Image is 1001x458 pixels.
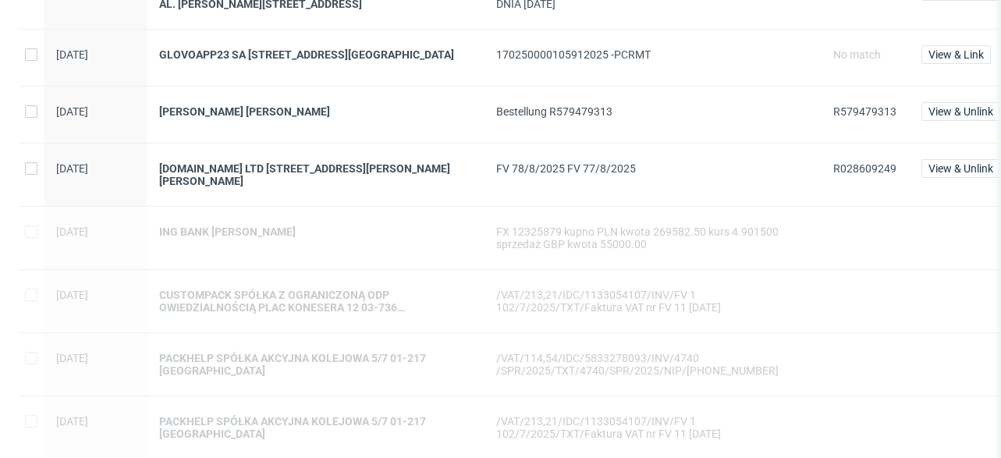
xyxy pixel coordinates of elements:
span: [DATE] [56,105,88,118]
span: [DATE] [56,289,88,301]
span: View & Unlink [928,163,993,174]
button: View & Link [921,45,991,64]
div: /VAT/213,21/IDC/1133054107/INV/FV 1 102/7/2025/TXT/Faktura VAT nr FV 11 [DATE] [496,289,808,314]
span: R028609249 [833,162,896,175]
div: /VAT/114,54/IDC/5833278093/INV/4740 /SPR/2025/TXT/4740/SPR/2025/NIP/[PHONE_NUMBER] [496,352,808,377]
a: View & Unlink [921,162,1000,175]
span: [DATE] [56,48,88,61]
div: Bestellung R579479313 [496,105,808,118]
a: PACKHELP SPÓŁKA AKCYJNA KOLEJOWA 5/7 01-217 [GEOGRAPHIC_DATA] [159,352,471,377]
span: [DATE] [56,162,88,175]
a: [PERSON_NAME] [PERSON_NAME] [159,105,471,118]
span: View & Link [928,49,984,60]
span: [DATE] [56,415,88,428]
span: [DATE] [56,352,88,364]
a: GLOVOAPP23 SA [STREET_ADDRESS][GEOGRAPHIC_DATA] [159,48,471,61]
a: View & Link [921,48,991,61]
a: ING BANK [PERSON_NAME] [159,225,471,238]
a: View & Unlink [921,105,1000,118]
div: 170250000105912025 -PCRMT [496,48,808,61]
span: R579479313 [833,105,896,118]
div: FX 12325879 kupno PLN kwota 269582.50 kurs 4.901500 sprzedaż GBP kwota 55000.00 [496,225,808,250]
span: [DATE] [56,225,88,238]
button: View & Unlink [921,159,1000,178]
span: View & Unlink [928,106,993,117]
span: No match [833,48,881,61]
div: /VAT/213,21/IDC/1133054107/INV/FV 1 102/7/2025/TXT/Faktura VAT nr FV 11 [DATE] [496,415,808,440]
button: View & Unlink [921,102,1000,121]
a: [DOMAIN_NAME] LTD [STREET_ADDRESS][PERSON_NAME][PERSON_NAME] [159,162,471,187]
a: PACKHELP SPÓŁKA AKCYJNA KOLEJOWA 5/7 01-217 [GEOGRAPHIC_DATA] [159,415,471,440]
div: FV 78/8/2025 FV 77/8/2025 [496,162,808,175]
a: CUSTOMPACK SPÓŁKA Z OGRANICZONĄ ODP OWIEDZIALNOŚCIĄ PLAC KONESERA 12 03-736 [GEOGRAPHIC_DATA] [159,289,471,314]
